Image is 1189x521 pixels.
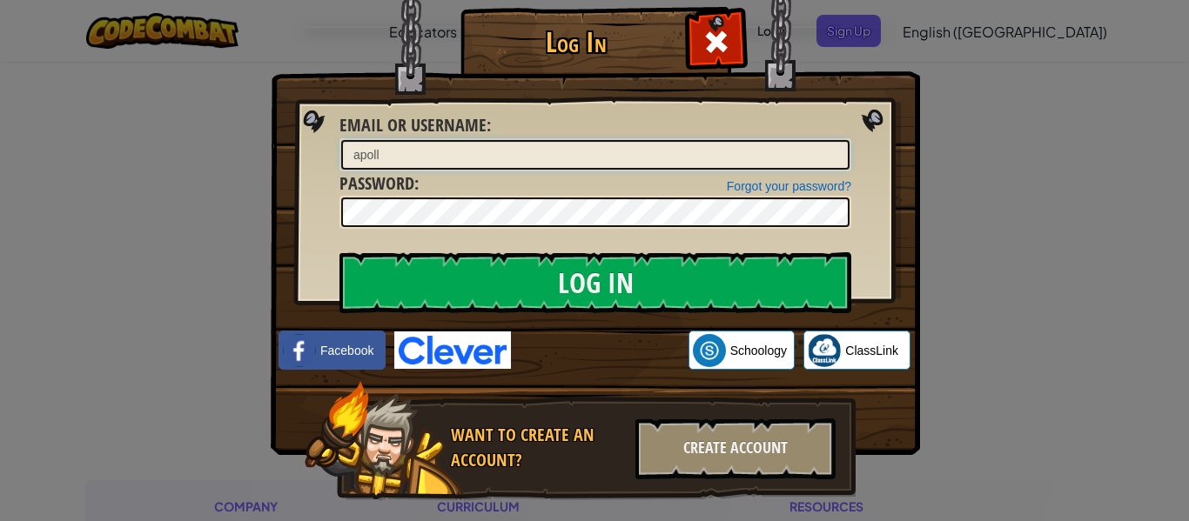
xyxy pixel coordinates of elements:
[465,27,687,57] h1: Log In
[320,342,373,359] span: Facebook
[635,418,836,479] div: Create Account
[339,113,491,138] label: :
[283,334,316,367] img: facebook_small.png
[451,423,625,472] div: Want to create an account?
[845,342,898,359] span: ClassLink
[808,334,841,367] img: classlink-logo-small.png
[727,179,851,193] a: Forgot your password?
[339,171,414,195] span: Password
[339,171,419,197] label: :
[511,331,689,370] iframe: Sign in with Google Button
[730,342,787,359] span: Schoology
[339,252,851,313] input: Log In
[693,334,726,367] img: schoology.png
[394,331,511,369] img: clever-logo-blue.png
[339,113,487,137] span: Email or Username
